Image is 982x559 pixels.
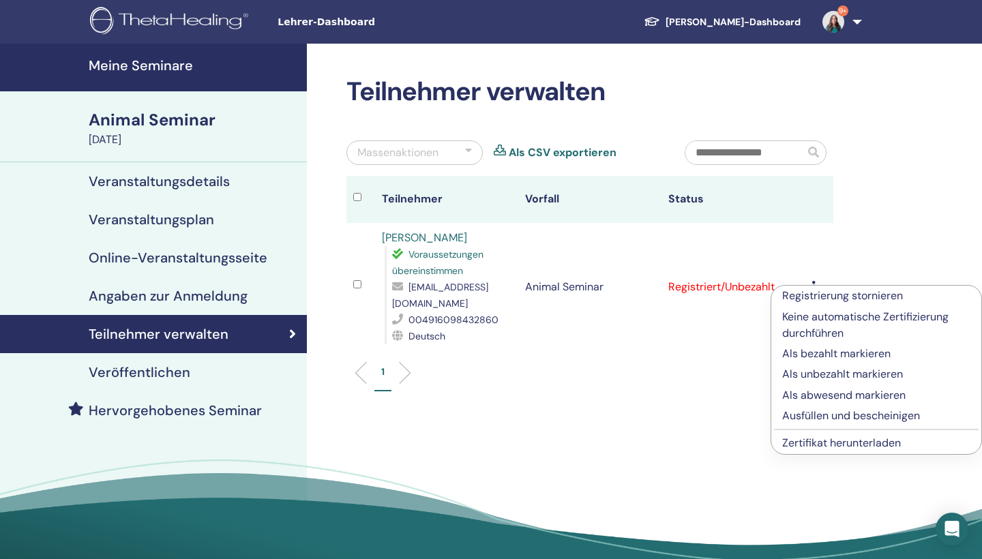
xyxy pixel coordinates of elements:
span: Lehrer-Dashboard [278,15,482,29]
span: Voraussetzungen übereinstimmen [392,248,483,277]
div: [DATE] [89,132,299,148]
p: Keine automatische Zertifizierung durchführen [782,309,970,342]
span: [EMAIL_ADDRESS][DOMAIN_NAME] [392,281,488,309]
p: Als abwesend markieren [782,387,970,404]
a: Zertifikat herunterladen [782,436,901,450]
a: [PERSON_NAME] [382,230,467,245]
th: Vorfall [518,176,661,223]
h4: Veranstaltungsplan [89,211,214,228]
h4: Veranstaltungsdetails [89,173,230,190]
div: Massenaktionen [357,145,438,161]
div: Animal Seminar [89,108,299,132]
a: [PERSON_NAME]-Dashboard [633,10,812,35]
p: Als unbezahlt markieren [782,366,970,382]
span: 004916098432860 [408,314,499,326]
th: Teilnehmer [375,176,518,223]
h4: Veröffentlichen [89,364,190,380]
h4: Meine Seminare [89,57,299,74]
h4: Angaben zur Anmeldung [89,288,248,304]
td: Animal Seminar [518,223,661,351]
img: graduation-cap-white.svg [644,16,660,27]
p: 1 [381,365,385,379]
p: Registrierung stornieren [782,288,970,304]
a: Als CSV exportieren [509,145,616,161]
p: Als bezahlt markieren [782,346,970,362]
span: Deutsch [408,330,445,342]
h2: Teilnehmer verwalten [346,76,833,108]
th: Status [661,176,805,223]
p: Ausfüllen und bescheinigen [782,408,970,424]
h4: Teilnehmer verwalten [89,326,228,342]
h4: Online-Veranstaltungsseite [89,250,267,266]
div: Open Intercom Messenger [936,513,968,545]
img: logo.png [90,7,253,37]
h4: Hervorgehobenes Seminar [89,402,262,419]
span: 9+ [837,5,848,16]
a: Animal Seminar[DATE] [80,108,307,148]
img: default.jpg [822,11,844,33]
